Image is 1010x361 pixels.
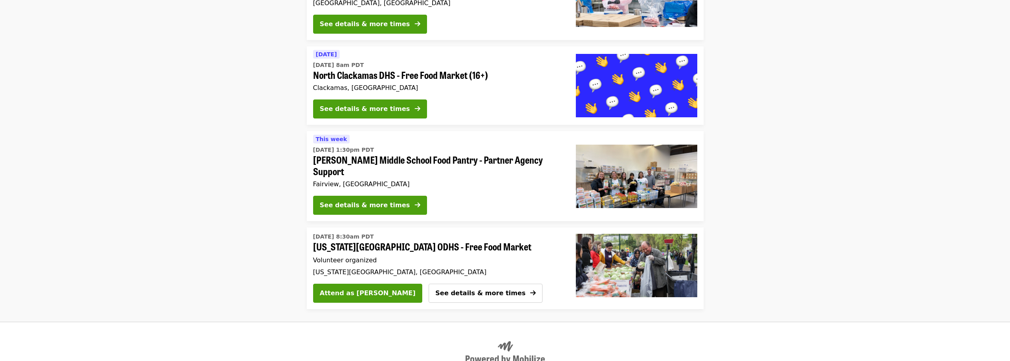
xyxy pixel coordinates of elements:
img: Oregon City ODHS - Free Food Market organized by Oregon Food Bank [576,234,697,297]
i: arrow-right icon [415,105,420,113]
img: North Clackamas DHS - Free Food Market (16+) organized by Oregon Food Bank [576,54,697,117]
i: arrow-right icon [530,289,536,297]
button: See details & more times [313,99,427,118]
span: See details & more times [435,289,525,297]
span: This week [316,136,347,142]
div: Fairview, [GEOGRAPHIC_DATA] [313,180,563,188]
button: See details & more times [313,196,427,215]
span: [US_STATE][GEOGRAPHIC_DATA] ODHS - Free Food Market [313,241,557,252]
time: [DATE] 8:30am PDT [313,233,374,241]
i: arrow-right icon [415,201,420,209]
span: [DATE] [316,51,337,57]
time: [DATE] 8am PDT [313,61,364,69]
div: [US_STATE][GEOGRAPHIC_DATA], [GEOGRAPHIC_DATA] [313,268,557,276]
div: Clackamas, [GEOGRAPHIC_DATA] [313,84,563,92]
div: See details & more times [320,104,410,114]
a: See details for "Oregon City ODHS - Free Food Market" [313,231,557,277]
span: Volunteer organized [313,256,377,264]
span: Attend as [PERSON_NAME] [320,288,416,298]
button: See details & more times [429,284,543,303]
button: See details & more times [313,15,427,34]
div: See details & more times [320,201,410,210]
a: Oregon City ODHS - Free Food Market [569,227,704,309]
span: North Clackamas DHS - Free Food Market (16+) [313,69,563,81]
button: Attend as [PERSON_NAME] [313,284,423,303]
img: Reynolds Middle School Food Pantry - Partner Agency Support organized by Oregon Food Bank [576,145,697,208]
a: See details for "Reynolds Middle School Food Pantry - Partner Agency Support" [307,131,704,221]
a: See details for "North Clackamas DHS - Free Food Market (16+)" [307,46,704,125]
span: [PERSON_NAME] Middle School Food Pantry - Partner Agency Support [313,154,563,177]
div: See details & more times [320,19,410,29]
time: [DATE] 1:30pm PDT [313,146,374,154]
i: arrow-right icon [415,20,420,28]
